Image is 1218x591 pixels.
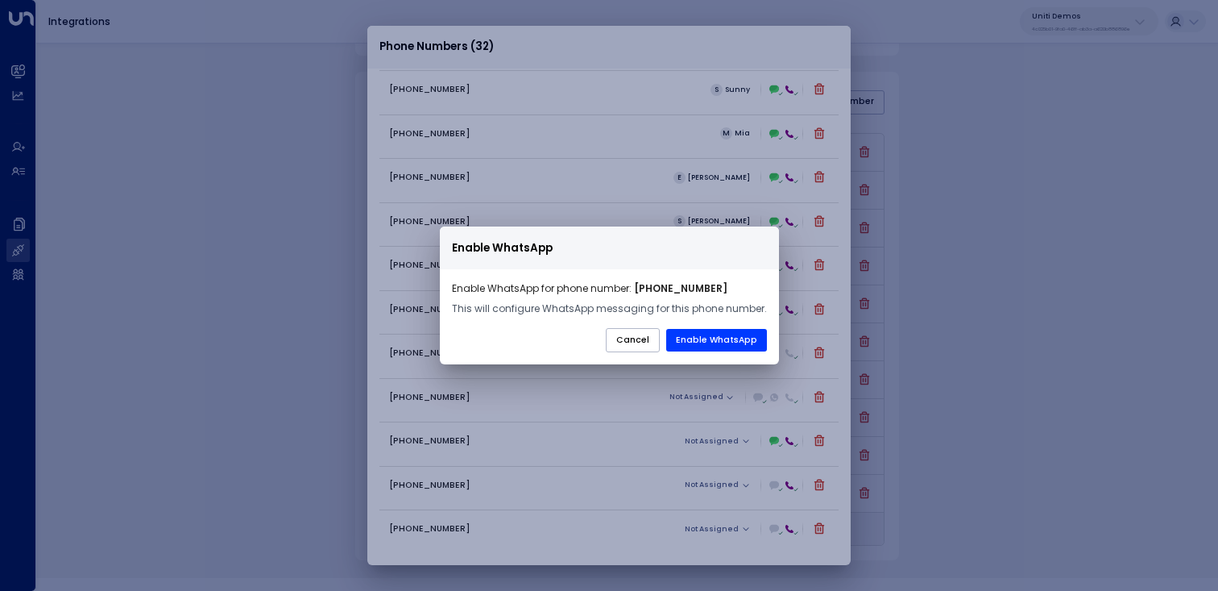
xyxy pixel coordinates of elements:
p: This will configure WhatsApp messaging for this phone number. [452,302,767,316]
p: Enable WhatsApp for phone number: [452,281,767,296]
span: Enable WhatsApp [452,239,553,257]
button: Enable WhatsApp [666,329,767,352]
button: Cancel [606,328,660,352]
strong: [PHONE_NUMBER] [634,281,727,295]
